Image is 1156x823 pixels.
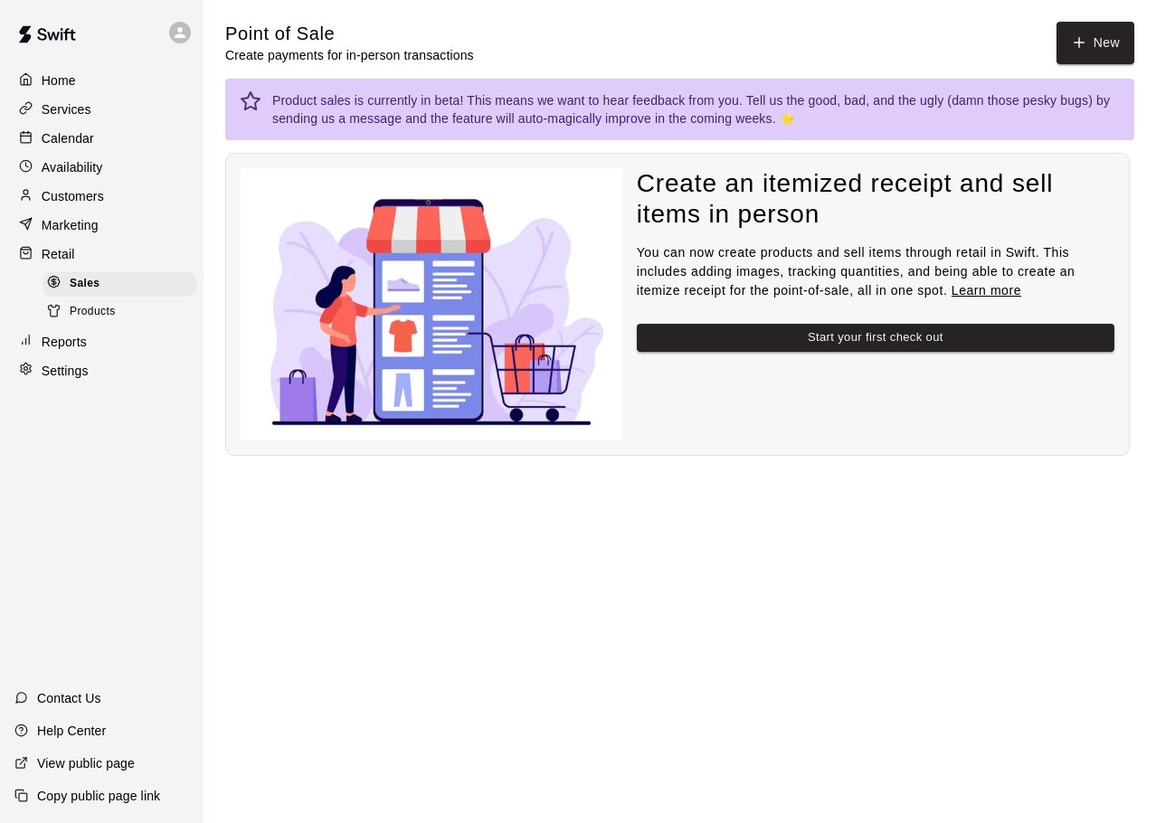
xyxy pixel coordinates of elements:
[637,245,1075,298] span: You can now create products and sell items through retail in Swift. This includes adding images, ...
[637,168,1114,231] h4: Create an itemized receipt and sell items in person
[272,84,1120,135] div: Product sales is currently in beta! This means we want to hear feedback from you. Tell us the goo...
[43,271,196,297] div: Sales
[42,187,104,205] p: Customers
[241,168,622,440] img: Nothing to see here
[37,787,160,805] p: Copy public page link
[1057,22,1134,64] button: New
[637,324,1114,352] button: Start your first check out
[225,46,474,64] p: Create payments for in-person transactions
[272,111,402,126] a: sending us a message
[14,125,189,152] a: Calendar
[43,298,204,326] a: Products
[70,275,99,293] span: Sales
[37,754,135,772] p: View public page
[42,129,94,147] p: Calendar
[43,299,196,325] div: Products
[14,154,189,181] a: Availability
[225,22,474,46] h5: Point of Sale
[14,96,189,123] a: Services
[14,183,189,210] a: Customers
[37,689,101,707] p: Contact Us
[14,241,189,268] a: Retail
[14,67,189,94] a: Home
[14,328,189,355] a: Reports
[42,71,76,90] p: Home
[37,722,106,740] p: Help Center
[952,283,1021,298] a: Learn more
[42,216,99,234] p: Marketing
[42,158,103,176] p: Availability
[42,100,91,118] p: Services
[42,362,89,380] p: Settings
[42,333,87,351] p: Reports
[43,270,204,298] a: Sales
[42,245,75,263] p: Retail
[70,303,116,321] span: Products
[14,357,189,384] a: Settings
[14,212,189,239] a: Marketing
